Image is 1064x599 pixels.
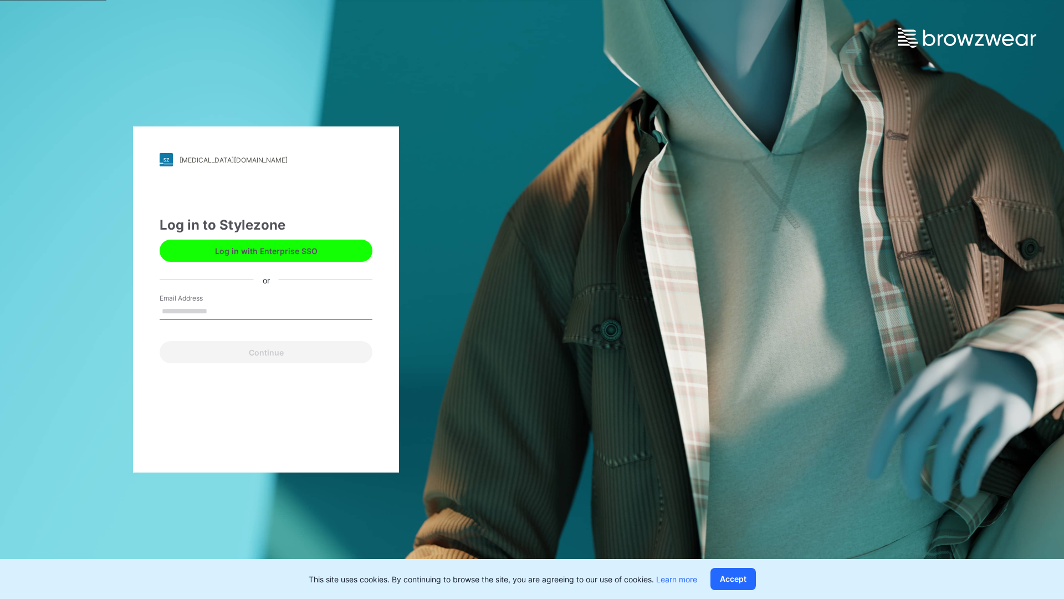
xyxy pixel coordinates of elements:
[160,240,372,262] button: Log in with Enterprise SSO
[160,153,372,166] a: [MEDICAL_DATA][DOMAIN_NAME]
[254,274,279,286] div: or
[180,156,288,164] div: [MEDICAL_DATA][DOMAIN_NAME]
[160,215,372,235] div: Log in to Stylezone
[160,293,237,303] label: Email Address
[710,568,756,590] button: Accept
[160,153,173,166] img: stylezone-logo.562084cfcfab977791bfbf7441f1a819.svg
[898,28,1036,48] img: browzwear-logo.e42bd6dac1945053ebaf764b6aa21510.svg
[656,575,697,584] a: Learn more
[309,573,697,585] p: This site uses cookies. By continuing to browse the site, you are agreeing to our use of cookies.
